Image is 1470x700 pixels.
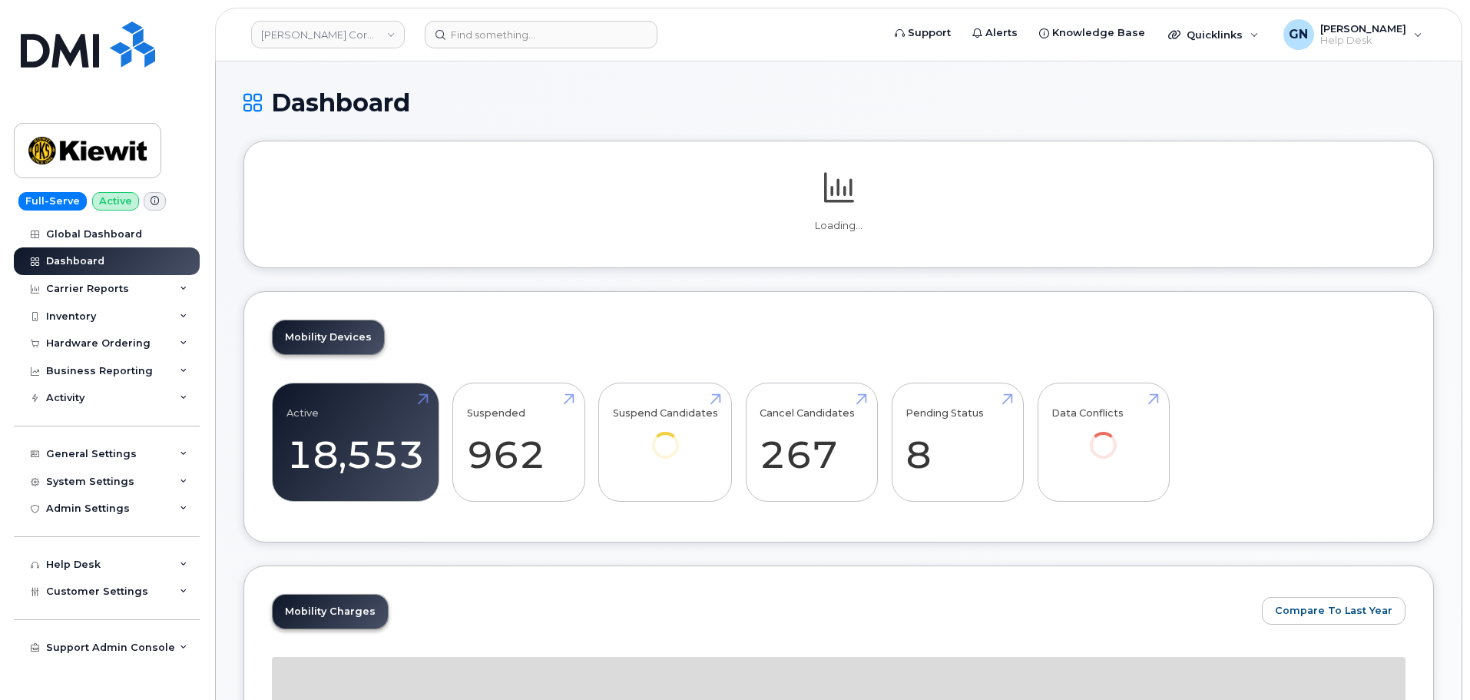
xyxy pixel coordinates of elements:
[760,392,863,493] a: Cancel Candidates 267
[1051,392,1155,480] a: Data Conflicts
[906,392,1009,493] a: Pending Status 8
[1262,597,1405,625] button: Compare To Last Year
[273,595,388,629] a: Mobility Charges
[243,89,1434,116] h1: Dashboard
[467,392,571,493] a: Suspended 962
[286,392,425,493] a: Active 18,553
[613,392,718,480] a: Suspend Candidates
[1275,603,1392,618] span: Compare To Last Year
[272,219,1405,233] p: Loading...
[273,320,384,354] a: Mobility Devices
